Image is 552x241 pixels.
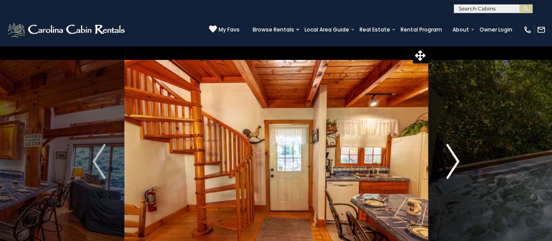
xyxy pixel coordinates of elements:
[396,24,446,36] a: Rental Program
[448,24,473,36] a: About
[300,24,353,36] a: Local Area Guide
[219,26,240,34] span: My Favs
[537,25,545,34] img: mail-regular-white.png
[523,25,532,34] img: phone-regular-white.png
[209,25,240,34] a: My Favs
[7,21,127,38] img: White-1-2.png
[446,144,459,179] img: arrow
[475,24,517,36] a: Owner Login
[93,144,106,179] img: arrow
[355,24,394,36] a: Real Estate
[248,24,298,36] a: Browse Rentals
